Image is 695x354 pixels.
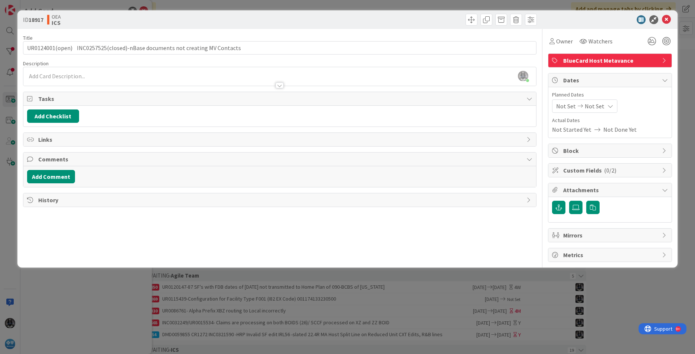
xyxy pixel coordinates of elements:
span: Comments [38,155,523,164]
button: Add Comment [27,170,75,183]
img: ddRgQ3yRm5LdI1ED0PslnJbT72KgN0Tb.jfif [518,71,528,81]
span: Links [38,135,523,144]
span: Mirrors [563,231,658,240]
span: Not Done Yet [603,125,637,134]
span: Dates [563,76,658,85]
button: Add Checklist [27,109,79,123]
span: History [38,196,523,204]
span: Attachments [563,186,658,194]
span: Not Started Yet [552,125,591,134]
div: 9+ [37,3,41,9]
span: Watchers [588,37,613,46]
span: BlueCard Host Metavance [563,56,658,65]
b: 18917 [29,16,43,23]
span: Planned Dates [552,91,668,99]
span: Custom Fields [563,166,658,175]
span: Metrics [563,250,658,259]
span: Tasks [38,94,523,103]
span: OEA [52,14,61,20]
b: ICS [52,20,61,26]
span: Not Set [556,102,576,111]
span: ID [23,15,43,24]
span: Not Set [585,102,604,111]
span: Description [23,60,49,67]
span: Owner [556,37,573,46]
input: type card name here... [23,41,536,55]
span: Support [16,1,34,10]
span: Block [563,146,658,155]
span: Actual Dates [552,117,668,124]
label: Title [23,35,33,41]
span: ( 0/2 ) [604,167,616,174]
